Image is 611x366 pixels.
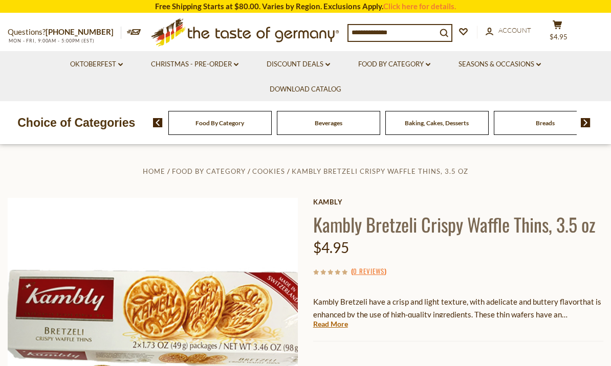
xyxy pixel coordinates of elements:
a: Food By Category [195,119,244,127]
span: ( ) [351,266,386,276]
a: Kambly [313,198,603,206]
a: Click here for details. [383,2,456,11]
span: that is enhanced by the use of high-quality ingredients. These thin wafers have an unparalleled t... [313,297,601,332]
button: $4.95 [542,20,573,45]
a: Food By Category [172,167,246,175]
a: Food By Category [358,59,430,70]
a: Beverages [315,119,342,127]
a: Kambly Bretzeli Crispy Waffle Thins, 3.5 oz [292,167,468,175]
span: $4.95 [550,33,568,41]
a: Cookies [252,167,285,175]
a: Oktoberfest [70,59,123,70]
a: Discount Deals [267,59,330,70]
h1: Kambly Bretzeli Crispy Waffle Thins, 3.5 oz [313,213,603,236]
a: Account [486,25,531,36]
span: $4.95 [313,239,349,256]
p: Questions? [8,26,121,39]
a: Seasons & Occasions [459,59,541,70]
a: Download Catalog [270,84,341,95]
a: Baking, Cakes, Desserts [405,119,469,127]
span: MON - FRI, 9:00AM - 5:00PM (EST) [8,38,95,43]
a: [PHONE_NUMBER] [46,27,114,36]
a: Breads [536,119,555,127]
p: delicate and buttery flavor [313,295,603,321]
span: Account [498,26,531,34]
a: Christmas - PRE-ORDER [151,59,238,70]
span: Kambly Bretzeli have a crisp and light texture, with a [313,297,490,306]
a: Home [143,167,165,175]
img: next arrow [581,118,591,127]
img: previous arrow [153,118,163,127]
a: Read More [313,319,348,329]
a: 0 Reviews [353,266,384,277]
